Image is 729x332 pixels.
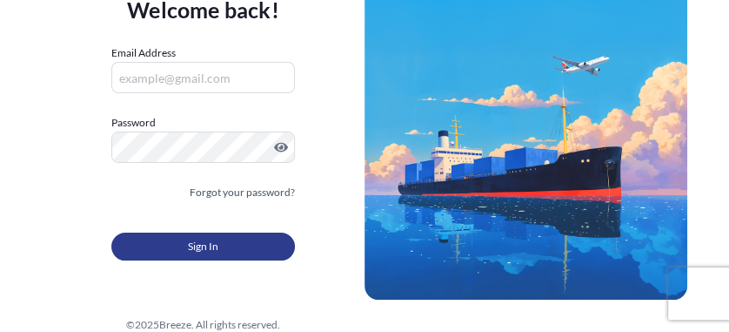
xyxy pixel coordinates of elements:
[274,140,288,154] button: Show password
[188,238,218,255] span: Sign In
[111,62,295,93] input: example@gmail.com
[111,233,295,261] button: Sign In
[111,114,295,132] label: Password
[190,184,295,201] a: Forgot your password?
[111,44,176,62] label: Email Address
